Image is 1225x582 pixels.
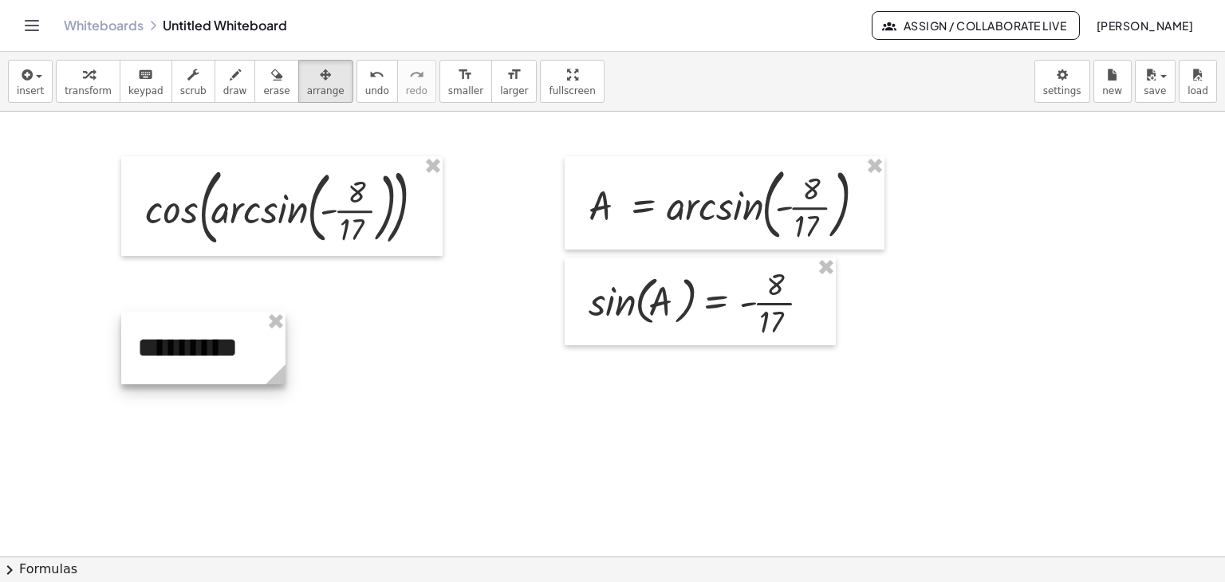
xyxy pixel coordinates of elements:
[128,85,163,96] span: keypad
[223,85,247,96] span: draw
[1179,60,1217,103] button: load
[1043,85,1081,96] span: settings
[397,60,436,103] button: redoredo
[64,18,144,33] a: Whiteboards
[298,60,353,103] button: arrange
[406,85,427,96] span: redo
[500,85,528,96] span: larger
[491,60,537,103] button: format_sizelarger
[171,60,215,103] button: scrub
[448,85,483,96] span: smaller
[19,13,45,38] button: Toggle navigation
[1083,11,1206,40] button: [PERSON_NAME]
[120,60,172,103] button: keyboardkeypad
[540,60,604,103] button: fullscreen
[307,85,345,96] span: arrange
[1144,85,1166,96] span: save
[180,85,207,96] span: scrub
[56,60,120,103] button: transform
[254,60,298,103] button: erase
[138,65,153,85] i: keyboard
[1102,85,1122,96] span: new
[369,65,384,85] i: undo
[506,65,522,85] i: format_size
[1093,60,1132,103] button: new
[365,85,389,96] span: undo
[17,85,44,96] span: insert
[872,11,1080,40] button: Assign / Collaborate Live
[885,18,1066,33] span: Assign / Collaborate Live
[439,60,492,103] button: format_sizesmaller
[263,85,290,96] span: erase
[8,60,53,103] button: insert
[215,60,256,103] button: draw
[1034,60,1090,103] button: settings
[1188,85,1208,96] span: load
[549,85,595,96] span: fullscreen
[1096,18,1193,33] span: [PERSON_NAME]
[458,65,473,85] i: format_size
[356,60,398,103] button: undoundo
[409,65,424,85] i: redo
[1135,60,1176,103] button: save
[65,85,112,96] span: transform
